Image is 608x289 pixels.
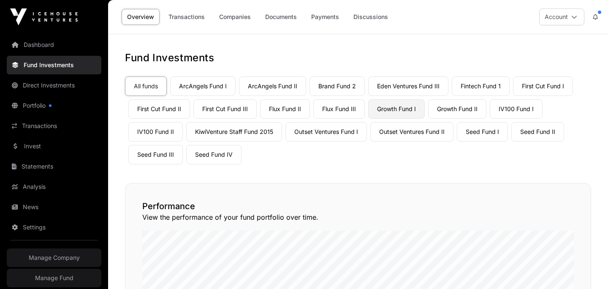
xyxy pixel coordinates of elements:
[348,9,394,25] a: Discussions
[7,248,101,267] a: Manage Company
[7,198,101,216] a: News
[7,218,101,237] a: Settings
[142,200,574,212] h2: Performance
[511,122,564,142] a: Seed Fund II
[313,99,365,119] a: Flux Fund III
[142,212,574,222] p: View the performance of your fund portfolio over time.
[128,99,190,119] a: First Cut Fund II
[370,122,453,142] a: Outset Ventures Fund II
[7,96,101,115] a: Portfolio
[125,76,167,96] a: All funds
[239,76,306,96] a: ArcAngels Fund II
[7,35,101,54] a: Dashboard
[513,76,573,96] a: First Cut Fund I
[128,145,183,164] a: Seed Fund III
[186,145,242,164] a: Seed Fund IV
[170,76,236,96] a: ArcAngels Fund I
[7,76,101,95] a: Direct Investments
[7,137,101,155] a: Invest
[7,177,101,196] a: Analysis
[7,117,101,135] a: Transactions
[125,51,591,65] h1: Fund Investments
[163,9,210,25] a: Transactions
[214,9,256,25] a: Companies
[368,76,448,96] a: Eden Ventures Fund III
[128,122,183,142] a: IV100 Fund II
[7,269,101,287] a: Manage Fund
[539,8,584,25] button: Account
[490,99,543,119] a: IV100 Fund I
[122,9,160,25] a: Overview
[428,99,486,119] a: Growth Fund II
[193,99,257,119] a: First Cut Fund III
[452,76,510,96] a: Fintech Fund 1
[309,76,365,96] a: Brand Fund 2
[285,122,367,142] a: Outset Ventures Fund I
[260,9,302,25] a: Documents
[368,99,425,119] a: Growth Fund I
[186,122,282,142] a: KiwiVenture Staff Fund 2015
[566,248,608,289] iframe: Chat Widget
[7,56,101,74] a: Fund Investments
[7,157,101,176] a: Statements
[306,9,345,25] a: Payments
[260,99,310,119] a: Flux Fund II
[10,8,78,25] img: Icehouse Ventures Logo
[457,122,508,142] a: Seed Fund I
